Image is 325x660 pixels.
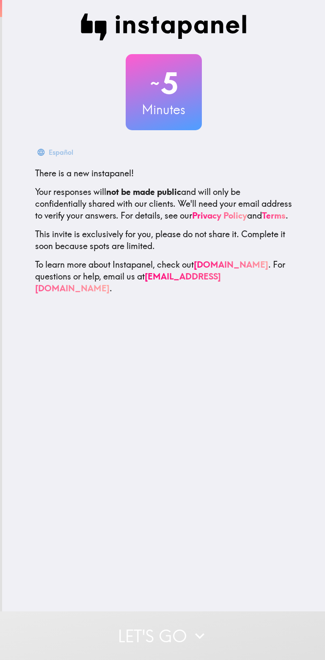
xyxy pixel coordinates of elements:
p: To learn more about Instapanel, check out . For questions or help, email us at . [35,259,292,294]
a: Privacy Policy [192,210,247,221]
a: Terms [262,210,286,221]
h2: 5 [126,66,202,101]
div: Español [49,146,73,158]
p: This invite is exclusively for you, please do not share it. Complete it soon because spots are li... [35,228,292,252]
span: ~ [149,71,161,96]
img: Instapanel [81,14,247,41]
button: Español [35,144,77,161]
a: [DOMAIN_NAME] [194,259,268,270]
b: not be made public [106,186,181,197]
h3: Minutes [126,101,202,118]
a: [EMAIL_ADDRESS][DOMAIN_NAME] [35,271,221,293]
span: There is a new instapanel! [35,168,134,178]
p: Your responses will and will only be confidentially shared with our clients. We'll need your emai... [35,186,292,222]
